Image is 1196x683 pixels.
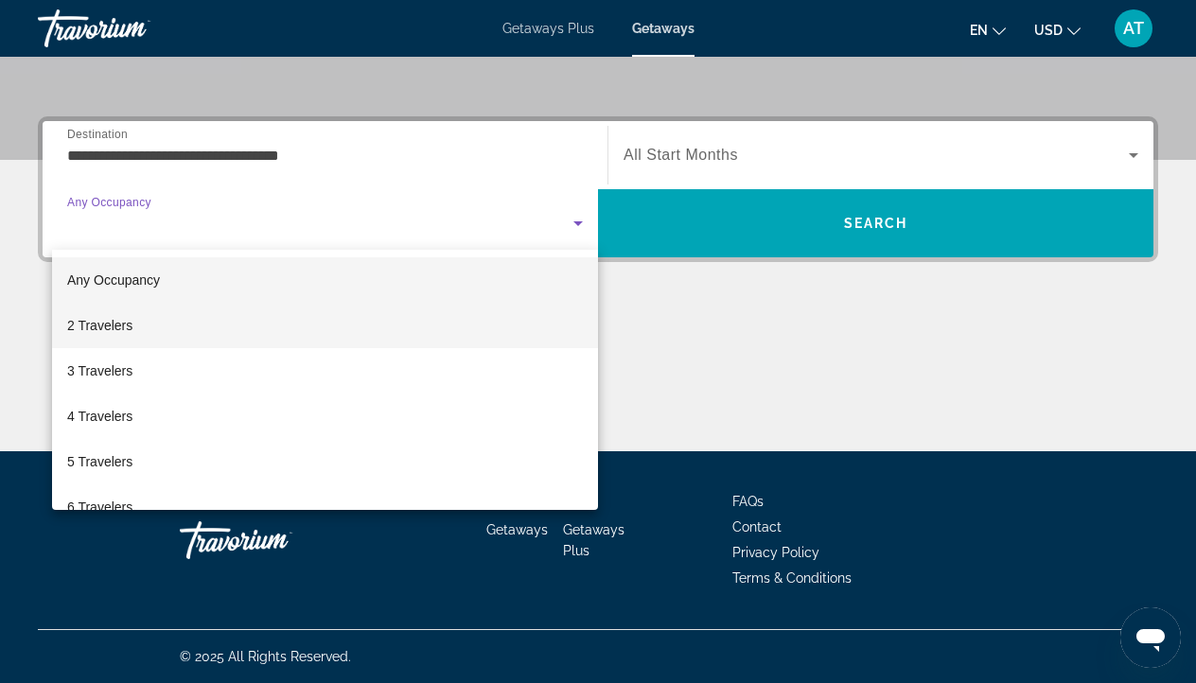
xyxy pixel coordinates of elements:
span: 2 Travelers [67,314,132,337]
span: Any Occupancy [67,272,160,288]
iframe: Bouton de lancement de la fenêtre de messagerie [1120,607,1181,668]
span: 6 Travelers [67,496,132,518]
span: 5 Travelers [67,450,132,473]
span: 4 Travelers [67,405,132,428]
span: 3 Travelers [67,359,132,382]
